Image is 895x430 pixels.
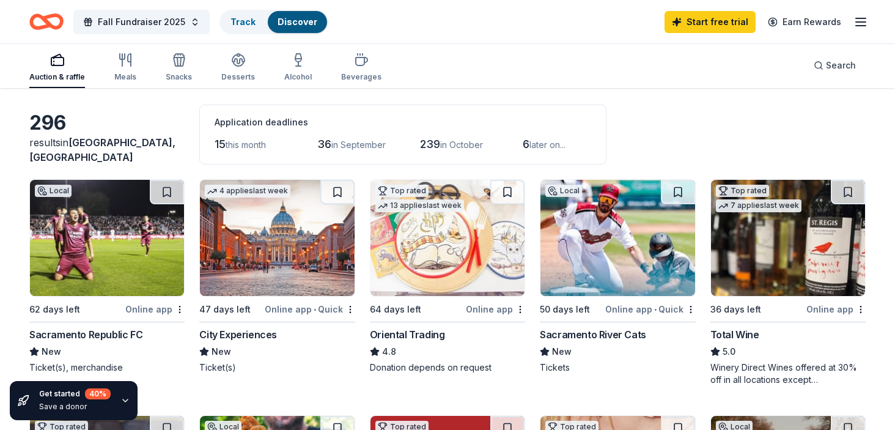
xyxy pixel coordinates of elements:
span: New [212,344,231,359]
span: • [314,305,316,314]
span: in September [331,139,386,150]
div: Meals [114,72,136,82]
a: Start free trial [665,11,756,33]
button: Meals [114,48,136,88]
div: Beverages [341,72,381,82]
div: 50 days left [540,302,590,317]
div: Winery Direct Wines offered at 30% off in all locations except [GEOGRAPHIC_DATA], [GEOGRAPHIC_DAT... [710,361,866,386]
div: Tickets [540,361,695,374]
div: Local [35,185,72,197]
div: Local [545,185,582,197]
a: Image for City Experiences4 applieslast week47 days leftOnline app•QuickCity ExperiencesNewTicket(s) [199,179,355,374]
a: Image for Oriental TradingTop rated13 applieslast week64 days leftOnline appOriental Trading4.8Do... [370,179,525,374]
button: Alcohol [284,48,312,88]
a: Image for Sacramento River CatsLocal50 days leftOnline app•QuickSacramento River CatsNewTickets [540,179,695,374]
span: 15 [215,138,226,150]
div: Online app Quick [265,302,355,317]
span: [GEOGRAPHIC_DATA], [GEOGRAPHIC_DATA] [29,136,175,163]
span: New [552,344,572,359]
div: 4 applies last week [205,185,290,198]
div: Online app Quick [605,302,696,317]
span: Fall Fundraiser 2025 [98,15,185,29]
div: 40 % [85,388,111,399]
button: Snacks [166,48,192,88]
div: Oriental Trading [370,327,445,342]
span: 4.8 [382,344,396,359]
div: results [29,135,185,165]
button: Beverages [341,48,381,88]
a: Discover [278,17,317,27]
div: 13 applies last week [375,199,464,212]
a: Track [230,17,256,27]
img: Image for City Experiences [200,180,354,296]
a: Home [29,7,64,36]
span: • [654,305,657,314]
div: Online app [125,302,185,317]
span: in [29,136,175,163]
span: this month [226,139,266,150]
div: Online app [466,302,525,317]
div: Save a donor [39,402,111,412]
div: Ticket(s), merchandise [29,361,185,374]
img: Image for Oriental Trading [370,180,525,296]
span: 36 [317,138,331,150]
button: Search [804,53,866,78]
a: Image for Sacramento Republic FCLocal62 days leftOnline appSacramento Republic FCNewTicket(s), me... [29,179,185,374]
img: Image for Total Wine [711,180,865,296]
div: Desserts [221,72,255,82]
div: Total Wine [710,327,759,342]
div: Donation depends on request [370,361,525,374]
button: TrackDiscover [219,10,328,34]
span: Search [826,58,856,73]
div: 62 days left [29,302,80,317]
div: 296 [29,111,185,135]
div: Sacramento River Cats [540,327,646,342]
div: Ticket(s) [199,361,355,374]
span: in October [440,139,483,150]
div: 36 days left [710,302,761,317]
div: Get started [39,388,111,399]
div: Application deadlines [215,115,591,130]
div: 64 days left [370,302,421,317]
a: Image for Total WineTop rated7 applieslast week36 days leftOnline appTotal Wine5.0Winery Direct W... [710,179,866,386]
div: Sacramento Republic FC [29,327,142,342]
button: Desserts [221,48,255,88]
div: 47 days left [199,302,251,317]
div: Top rated [716,185,769,197]
a: Earn Rewards [761,11,849,33]
span: 5.0 [723,344,735,359]
div: City Experiences [199,327,277,342]
div: Auction & raffle [29,72,85,82]
div: Snacks [166,72,192,82]
button: Auction & raffle [29,48,85,88]
div: Online app [806,302,866,317]
span: New [42,344,61,359]
span: 6 [523,138,529,150]
img: Image for Sacramento Republic FC [30,180,184,296]
div: Alcohol [284,72,312,82]
img: Image for Sacramento River Cats [540,180,694,296]
span: later on... [529,139,565,150]
div: 7 applies last week [716,199,801,212]
span: 239 [420,138,440,150]
div: Top rated [375,185,429,197]
button: Fall Fundraiser 2025 [73,10,210,34]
